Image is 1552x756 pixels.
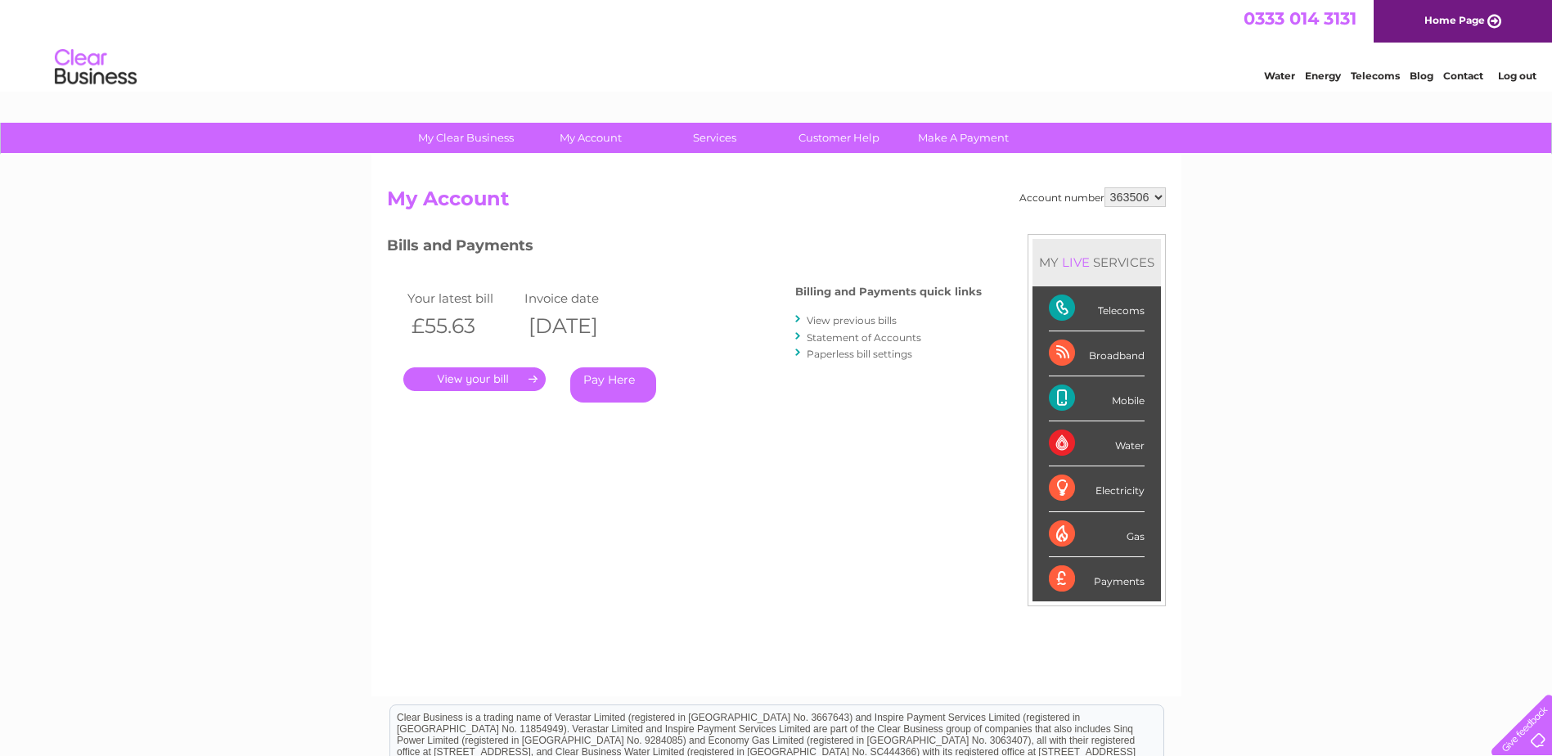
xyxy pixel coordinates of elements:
[647,123,782,153] a: Services
[807,314,897,326] a: View previous bills
[1049,557,1145,601] div: Payments
[570,367,656,403] a: Pay Here
[1351,70,1400,82] a: Telecoms
[795,286,982,298] h4: Billing and Payments quick links
[398,123,533,153] a: My Clear Business
[387,187,1166,218] h2: My Account
[1264,70,1295,82] a: Water
[1244,8,1356,29] a: 0333 014 3131
[523,123,658,153] a: My Account
[1443,70,1483,82] a: Contact
[772,123,906,153] a: Customer Help
[1410,70,1433,82] a: Blog
[403,367,546,391] a: .
[1032,239,1161,286] div: MY SERVICES
[807,348,912,360] a: Paperless bill settings
[807,331,921,344] a: Statement of Accounts
[520,309,638,343] th: [DATE]
[520,287,638,309] td: Invoice date
[1049,331,1145,376] div: Broadband
[896,123,1031,153] a: Make A Payment
[1498,70,1536,82] a: Log out
[1049,376,1145,421] div: Mobile
[54,43,137,92] img: logo.png
[1049,466,1145,511] div: Electricity
[1059,254,1093,270] div: LIVE
[1049,421,1145,466] div: Water
[1049,286,1145,331] div: Telecoms
[387,234,982,263] h3: Bills and Payments
[1019,187,1166,207] div: Account number
[1049,512,1145,557] div: Gas
[403,309,521,343] th: £55.63
[1305,70,1341,82] a: Energy
[403,287,521,309] td: Your latest bill
[390,9,1163,79] div: Clear Business is a trading name of Verastar Limited (registered in [GEOGRAPHIC_DATA] No. 3667643...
